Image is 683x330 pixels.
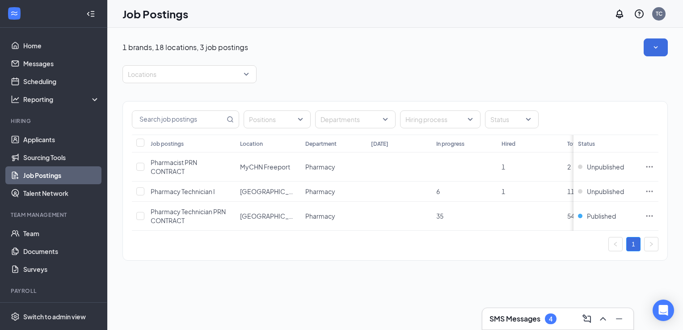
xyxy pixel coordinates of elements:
[644,237,658,251] li: Next Page
[634,8,645,19] svg: QuestionInfo
[151,140,184,148] div: Job postings
[236,202,301,231] td: Scarsdale Family Health Center
[301,182,366,202] td: Pharmacy
[644,237,658,251] button: right
[11,117,98,125] div: Hiring
[23,300,100,318] a: PayrollCrown
[305,140,337,148] div: Department
[122,42,248,52] p: 1 brands, 18 locations, 3 job postings
[23,312,86,321] div: Switch to admin view
[151,158,197,175] span: Pharmacist PRN CONTRACT
[502,163,505,171] span: 1
[23,166,100,184] a: Job Postings
[651,43,660,52] svg: SmallChevronDown
[436,212,443,220] span: 35
[608,237,623,251] li: Previous Page
[645,162,654,171] svg: Ellipses
[432,135,497,152] th: In progress
[645,187,654,196] svg: Ellipses
[567,212,574,220] span: 54
[23,55,100,72] a: Messages
[10,9,19,18] svg: WorkstreamLogo
[649,241,654,247] span: right
[612,312,626,326] button: Minimize
[645,212,654,220] svg: Ellipses
[23,242,100,260] a: Documents
[151,207,226,224] span: Pharmacy Technician PRN CONTRACT
[580,312,594,326] button: ComposeMessage
[23,72,100,90] a: Scheduling
[227,116,234,123] svg: MagnifyingGlass
[653,300,674,321] div: Open Intercom Messenger
[587,187,624,196] span: Unpublished
[549,315,552,323] div: 4
[305,187,335,195] span: Pharmacy
[11,312,20,321] svg: Settings
[596,312,610,326] button: ChevronUp
[587,212,616,220] span: Published
[502,187,505,195] span: 1
[567,187,574,195] span: 11
[11,211,98,219] div: Team Management
[151,187,215,195] span: Pharmacy Technician I
[122,6,188,21] h1: Job Postings
[367,135,432,152] th: [DATE]
[598,313,608,324] svg: ChevronUp
[23,224,100,242] a: Team
[301,202,366,231] td: Pharmacy
[587,162,624,171] span: Unpublished
[608,237,623,251] button: left
[23,148,100,166] a: Sourcing Tools
[11,287,98,295] div: Payroll
[240,163,290,171] span: MyCHN Freeport
[240,187,356,195] span: [GEOGRAPHIC_DATA][PERSON_NAME]
[11,95,20,104] svg: Analysis
[240,140,263,148] div: Location
[614,8,625,19] svg: Notifications
[86,9,95,18] svg: Collapse
[582,313,592,324] svg: ComposeMessage
[132,111,225,128] input: Search job postings
[301,152,366,182] td: Pharmacy
[240,212,305,220] span: [GEOGRAPHIC_DATA]
[563,135,628,152] th: Total
[23,37,100,55] a: Home
[23,260,100,278] a: Surveys
[573,135,641,152] th: Status
[236,182,301,202] td: MyCHN Lake Jackson
[23,131,100,148] a: Applicants
[305,163,335,171] span: Pharmacy
[23,184,100,202] a: Talent Network
[567,163,571,171] span: 2
[23,95,100,104] div: Reporting
[614,313,624,324] svg: Minimize
[489,314,540,324] h3: SMS Messages
[613,241,618,247] span: left
[644,38,668,56] button: SmallChevronDown
[305,212,335,220] span: Pharmacy
[436,187,440,195] span: 6
[627,237,640,251] a: 1
[497,135,562,152] th: Hired
[236,152,301,182] td: MyCHN Freeport
[656,10,662,17] div: TC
